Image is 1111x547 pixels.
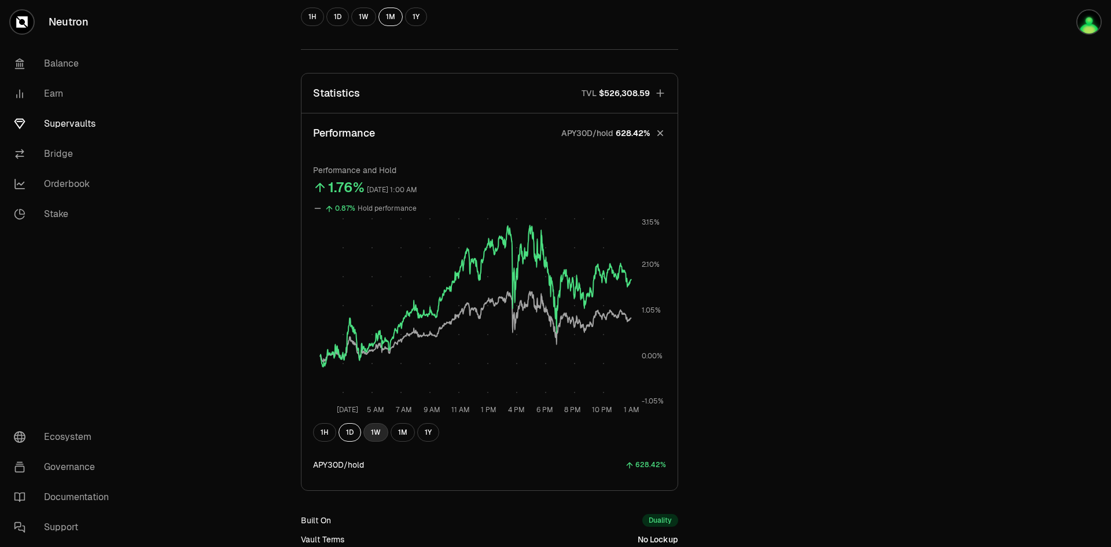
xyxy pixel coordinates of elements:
[5,199,125,229] a: Stake
[536,405,553,414] tspan: 6 PM
[5,452,125,482] a: Governance
[367,183,417,197] div: [DATE] 1:00 AM
[313,164,666,176] p: Performance and Hold
[642,306,661,315] tspan: 1.05%
[405,8,427,26] button: 1Y
[337,405,358,414] tspan: [DATE]
[1077,10,1101,34] img: picsou
[642,514,678,527] div: Duality
[367,405,384,414] tspan: 5 AM
[339,423,361,442] button: 1D
[301,113,678,153] button: PerformanceAPY30D/hold628.42%
[301,8,324,26] button: 1H
[335,202,355,215] div: 0.87%
[313,85,360,101] p: Statistics
[313,459,364,471] div: APY30D/hold
[451,405,470,414] tspan: 11 AM
[635,458,666,472] div: 628.42%
[396,405,412,414] tspan: 7 AM
[481,405,496,414] tspan: 1 PM
[508,405,525,414] tspan: 4 PM
[358,202,417,215] div: Hold performance
[301,153,678,490] div: PerformanceAPY30D/hold628.42%
[5,422,125,452] a: Ecosystem
[326,8,349,26] button: 1D
[5,169,125,199] a: Orderbook
[5,139,125,169] a: Bridge
[417,423,439,442] button: 1Y
[378,8,403,26] button: 1M
[638,534,678,545] div: No Lockup
[363,423,388,442] button: 1W
[351,8,376,26] button: 1W
[313,125,375,141] p: Performance
[301,534,344,545] div: Vault Terms
[5,109,125,139] a: Supervaults
[301,515,331,526] div: Built On
[624,405,639,414] tspan: 1 AM
[328,178,365,197] div: 1.76%
[642,397,664,406] tspan: -1.05%
[642,260,660,269] tspan: 2.10%
[5,49,125,79] a: Balance
[564,405,581,414] tspan: 8 PM
[592,405,612,414] tspan: 10 PM
[582,87,597,99] p: TVL
[424,405,440,414] tspan: 9 AM
[5,482,125,512] a: Documentation
[561,127,613,139] p: APY30D/hold
[599,87,650,99] span: $526,308.59
[5,512,125,542] a: Support
[313,423,336,442] button: 1H
[642,218,660,227] tspan: 3.15%
[5,79,125,109] a: Earn
[301,74,678,113] button: StatisticsTVL$526,308.59
[616,127,650,139] span: 628.42%
[642,351,663,361] tspan: 0.00%
[391,423,415,442] button: 1M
